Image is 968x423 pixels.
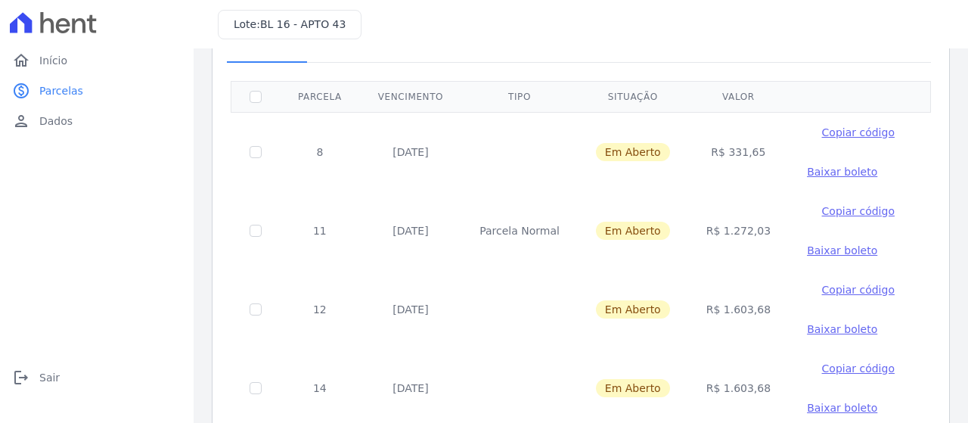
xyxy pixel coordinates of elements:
[807,243,877,258] a: Baixar boleto
[280,112,360,191] td: 8
[807,361,909,376] button: Copiar código
[6,106,188,136] a: personDados
[807,322,877,337] a: Baixar boleto
[688,112,789,191] td: R$ 331,65
[596,379,670,397] span: Em Aberto
[822,284,895,296] span: Copiar código
[260,18,346,30] span: BL 16 - APTO 43
[6,76,188,106] a: paidParcelas
[688,270,789,349] td: R$ 1.603,68
[807,164,877,179] a: Baixar boleto
[596,300,670,319] span: Em Aberto
[807,125,909,140] button: Copiar código
[12,112,30,130] i: person
[6,45,188,76] a: homeInício
[12,369,30,387] i: logout
[360,270,461,349] td: [DATE]
[807,402,877,414] span: Baixar boleto
[12,82,30,100] i: paid
[578,81,688,112] th: Situação
[234,17,346,33] h3: Lote:
[688,191,789,270] td: R$ 1.272,03
[461,81,578,112] th: Tipo
[596,143,670,161] span: Em Aberto
[807,244,877,257] span: Baixar boleto
[807,204,909,219] button: Copiar código
[39,53,67,68] span: Início
[39,114,73,129] span: Dados
[807,166,877,178] span: Baixar boleto
[807,323,877,335] span: Baixar boleto
[360,112,461,191] td: [DATE]
[822,126,895,138] span: Copiar código
[280,270,360,349] td: 12
[39,370,60,385] span: Sair
[822,362,895,375] span: Copiar código
[12,51,30,70] i: home
[461,191,578,270] td: Parcela Normal
[360,81,461,112] th: Vencimento
[822,205,895,217] span: Copiar código
[807,282,909,297] button: Copiar código
[280,191,360,270] td: 11
[360,191,461,270] td: [DATE]
[6,362,188,393] a: logoutSair
[596,222,670,240] span: Em Aberto
[39,83,83,98] span: Parcelas
[688,81,789,112] th: Valor
[280,81,360,112] th: Parcela
[807,400,877,415] a: Baixar boleto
